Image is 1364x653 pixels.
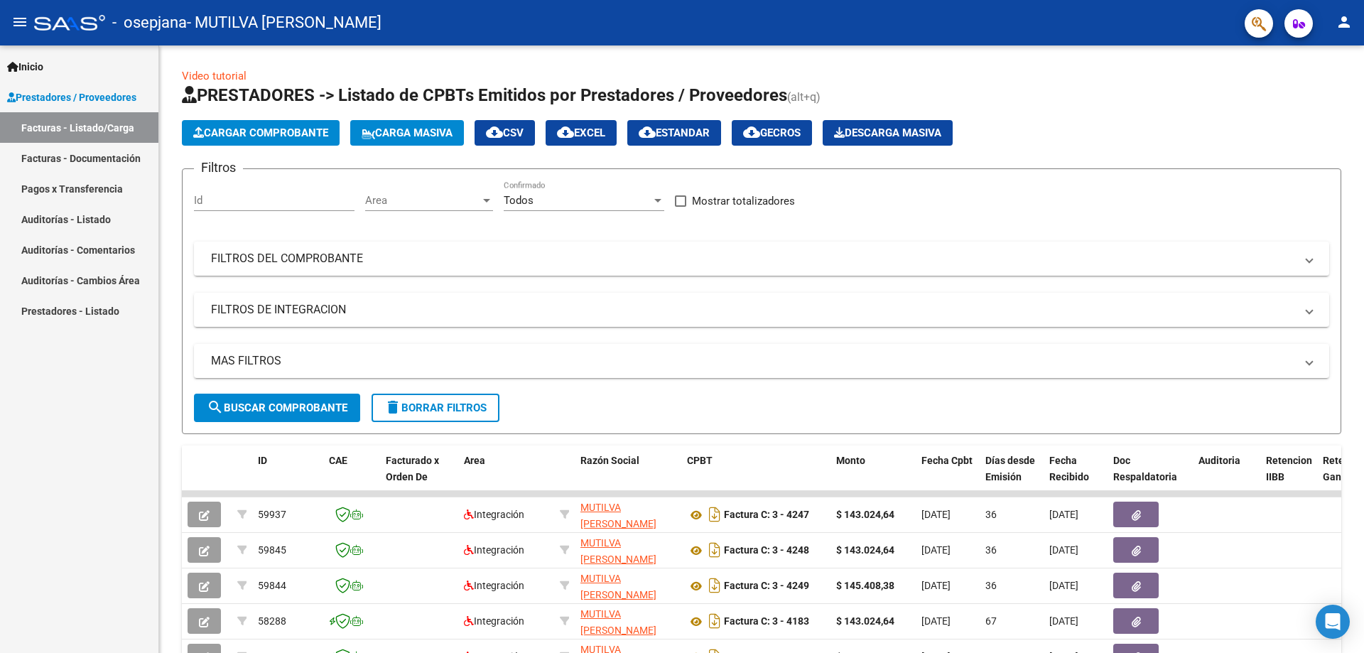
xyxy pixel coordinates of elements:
[329,455,347,466] span: CAE
[258,509,286,520] span: 59937
[546,120,617,146] button: EXCEL
[580,537,656,565] span: MUTILVA [PERSON_NAME]
[836,615,894,627] strong: $ 143.024,64
[705,574,724,597] i: Descargar documento
[921,509,951,520] span: [DATE]
[836,509,894,520] strong: $ 143.024,64
[921,455,973,466] span: Fecha Cpbt
[258,455,267,466] span: ID
[836,455,865,466] span: Monto
[112,7,187,38] span: - osepjana
[182,70,247,82] a: Video tutorial
[187,7,381,38] span: - MUTILVA [PERSON_NAME]
[486,124,503,141] mat-icon: cloud_download
[194,394,360,422] button: Buscar Comprobante
[985,544,997,556] span: 36
[365,194,480,207] span: Area
[985,455,1035,482] span: Días desde Emisión
[705,610,724,632] i: Descargar documento
[639,126,710,139] span: Estandar
[834,126,941,139] span: Descarga Masiva
[207,399,224,416] mat-icon: search
[1316,605,1350,639] div: Open Intercom Messenger
[350,120,464,146] button: Carga Masiva
[194,293,1329,327] mat-expansion-panel-header: FILTROS DE INTEGRACION
[724,545,809,556] strong: Factura C: 3 - 4248
[836,544,894,556] strong: $ 143.024,64
[1049,615,1078,627] span: [DATE]
[836,580,894,591] strong: $ 145.408,38
[475,120,535,146] button: CSV
[580,608,656,636] span: MUTILVA [PERSON_NAME]
[252,446,323,508] datatable-header-cell: ID
[743,126,801,139] span: Gecros
[985,509,997,520] span: 36
[258,580,286,591] span: 59844
[921,580,951,591] span: [DATE]
[464,580,524,591] span: Integración
[1193,446,1260,508] datatable-header-cell: Auditoria
[464,455,485,466] span: Area
[743,124,760,141] mat-icon: cloud_download
[580,535,676,565] div: 20280105636
[823,120,953,146] button: Descarga Masiva
[211,353,1295,369] mat-panel-title: MAS FILTROS
[687,455,713,466] span: CPBT
[580,573,656,600] span: MUTILVA [PERSON_NAME]
[580,500,676,529] div: 20280105636
[692,193,795,210] span: Mostrar totalizadores
[823,120,953,146] app-download-masive: Descarga masiva de comprobantes (adjuntos)
[681,446,830,508] datatable-header-cell: CPBT
[916,446,980,508] datatable-header-cell: Fecha Cpbt
[557,126,605,139] span: EXCEL
[464,615,524,627] span: Integración
[575,446,681,508] datatable-header-cell: Razón Social
[1049,509,1078,520] span: [DATE]
[323,446,380,508] datatable-header-cell: CAE
[1113,455,1177,482] span: Doc Respaldatoria
[372,394,499,422] button: Borrar Filtros
[7,59,43,75] span: Inicio
[580,502,656,529] span: MUTILVA [PERSON_NAME]
[580,606,676,636] div: 20280105636
[627,120,721,146] button: Estandar
[724,509,809,521] strong: Factura C: 3 - 4247
[384,401,487,414] span: Borrar Filtros
[258,544,286,556] span: 59845
[384,399,401,416] mat-icon: delete
[194,158,243,178] h3: Filtros
[557,124,574,141] mat-icon: cloud_download
[7,90,136,105] span: Prestadores / Proveedores
[1049,455,1089,482] span: Fecha Recibido
[486,126,524,139] span: CSV
[464,544,524,556] span: Integración
[211,302,1295,318] mat-panel-title: FILTROS DE INTEGRACION
[830,446,916,508] datatable-header-cell: Monto
[1049,580,1078,591] span: [DATE]
[980,446,1044,508] datatable-header-cell: Días desde Emisión
[1049,544,1078,556] span: [DATE]
[194,344,1329,378] mat-expansion-panel-header: MAS FILTROS
[194,242,1329,276] mat-expansion-panel-header: FILTROS DEL COMPROBANTE
[182,85,787,105] span: PRESTADORES -> Listado de CPBTs Emitidos por Prestadores / Proveedores
[1260,446,1317,508] datatable-header-cell: Retencion IIBB
[921,544,951,556] span: [DATE]
[1266,455,1312,482] span: Retencion IIBB
[580,455,639,466] span: Razón Social
[362,126,453,139] span: Carga Masiva
[258,615,286,627] span: 58288
[639,124,656,141] mat-icon: cloud_download
[207,401,347,414] span: Buscar Comprobante
[705,539,724,561] i: Descargar documento
[1044,446,1108,508] datatable-header-cell: Fecha Recibido
[1108,446,1193,508] datatable-header-cell: Doc Respaldatoria
[1336,14,1353,31] mat-icon: person
[724,581,809,592] strong: Factura C: 3 - 4249
[1198,455,1240,466] span: Auditoria
[458,446,554,508] datatable-header-cell: Area
[464,509,524,520] span: Integración
[386,455,439,482] span: Facturado x Orden De
[732,120,812,146] button: Gecros
[182,120,340,146] button: Cargar Comprobante
[985,580,997,591] span: 36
